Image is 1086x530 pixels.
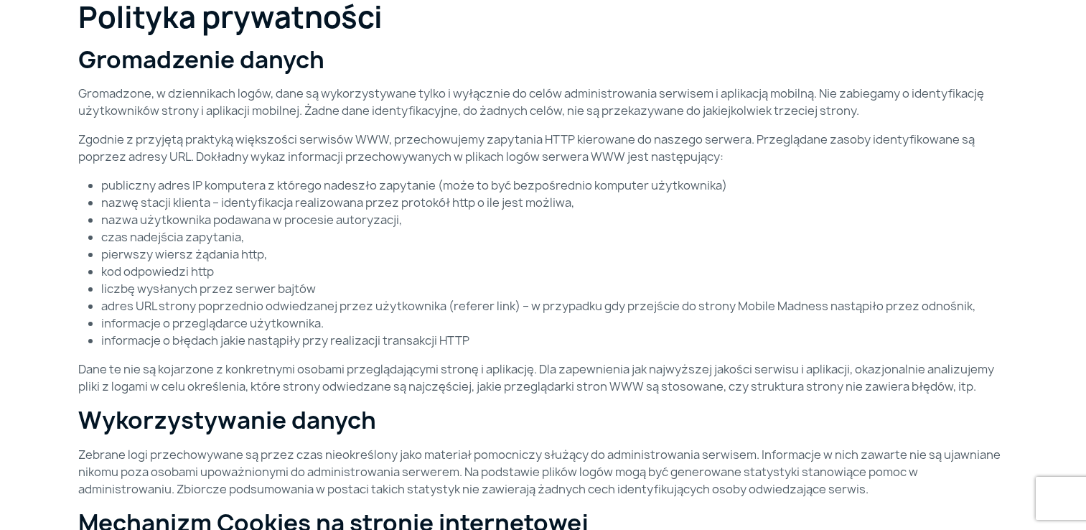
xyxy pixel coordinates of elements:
p: Dane te nie są kojarzone z konkretnymi osobami przeglądającymi stronę i aplikację. Dla zapewnieni... [78,361,1008,395]
p: Zgodnie z przyjętą praktyką większości serwisów WWW, przechowujemy zapytania HTTP kierowane do na... [78,131,1008,165]
p: Zebrane logi przechowywane są przez czas nieokreślony jako materiał pomocniczy służący do adminis... [78,446,1008,498]
li: adres URL strony poprzednio odwiedzanej przez użytkownika (referer link) – w przypadku gdy przejś... [101,297,1008,315]
li: liczbę wysłanych przez serwer bajtów [101,280,1008,297]
p: Gromadzone, w dziennikach logów, dane są wykorzystywane tylko i wyłącznie do celów administrowani... [78,85,1008,119]
li: publiczny adres IP komputera z którego nadeszło zapytanie (może to być bezpośrednio komputer użyt... [101,177,1008,194]
li: czas nadejścia zapytania, [101,228,1008,246]
h2: Gromadzenie danych [78,46,1008,73]
li: pierwszy wiersz żądania http, [101,246,1008,263]
li: informacje o przeglądarce użytkownika. [101,315,1008,332]
li: kod odpowiedzi http [101,263,1008,280]
li: nazwa użytkownika podawana w procesie autoryzacji, [101,211,1008,228]
li: informacje o błędach jakie nastąpiły przy realizacji transakcji HTTP [101,332,1008,349]
h2: Wykorzystywanie danych [78,406,1008,434]
li: nazwę stacji klienta – identyfikacja realizowana przez protokół http o ile jest możliwa, [101,194,1008,211]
